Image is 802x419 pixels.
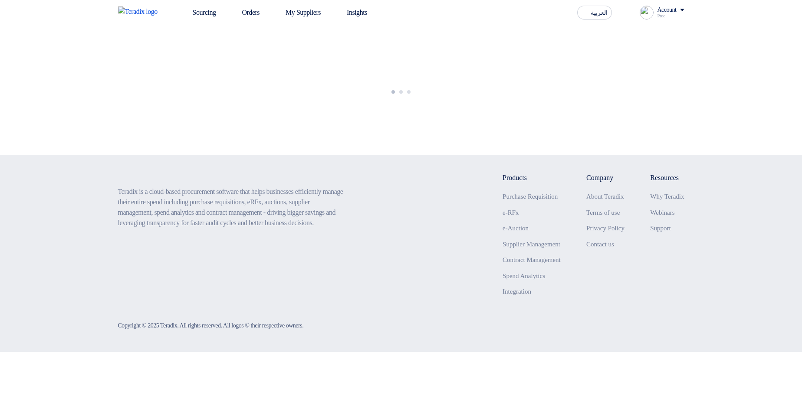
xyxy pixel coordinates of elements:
[657,13,684,18] div: Proc
[503,256,561,263] a: Contract Management
[503,272,545,279] a: Spend Analytics
[118,187,345,228] p: Teradix is a cloud-based procurement software that helps businesses efficiently manage their enti...
[586,173,625,183] li: Company
[650,225,671,232] a: Support
[650,173,684,183] li: Resources
[591,10,608,16] span: العربية
[650,209,674,216] a: Webinars
[577,6,612,20] button: العربية
[118,7,163,17] img: Teradix logo
[640,6,654,20] img: profile_test.png
[657,7,676,14] div: Account
[223,3,266,22] a: Orders
[503,241,560,248] a: Supplier Management
[503,193,558,200] a: Purchase Requisition
[503,209,519,216] a: e-RFx
[328,3,374,22] a: Insights
[586,209,620,216] a: Terms of use
[503,173,561,183] li: Products
[266,3,328,22] a: My Suppliers
[118,321,304,330] div: Copyright © 2025 Teradix, All rights reserved. All logos © their respective owners.
[503,288,531,295] a: Integration
[174,3,223,22] a: Sourcing
[650,193,684,200] a: Why Teradix
[503,225,529,232] a: e-Auction
[586,225,625,232] a: Privacy Policy
[586,193,624,200] a: About Teradix
[586,241,614,248] a: Contact us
